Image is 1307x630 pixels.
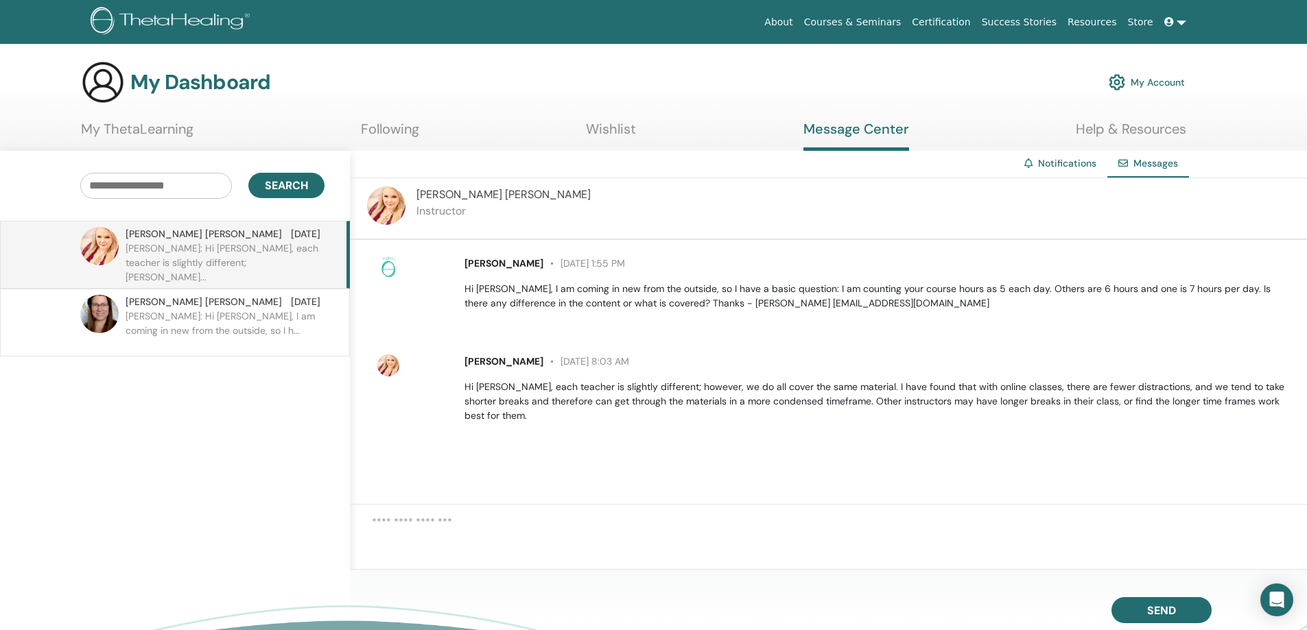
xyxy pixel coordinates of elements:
p: Hi [PERSON_NAME], each teacher is slightly different; however, we do all cover the same material.... [464,380,1291,423]
a: Store [1122,10,1159,35]
img: default.jpg [80,295,119,333]
span: [DATE] [291,227,320,241]
span: [PERSON_NAME] [PERSON_NAME] [416,187,591,202]
h3: My Dashboard [130,70,270,95]
span: [PERSON_NAME] [PERSON_NAME] [126,295,282,309]
p: Instructor [416,203,591,219]
span: [PERSON_NAME] [464,257,543,269]
a: Wishlist [586,121,636,147]
span: [DATE] 1:55 PM [543,257,625,269]
span: [DATE] 8:03 AM [543,355,629,367]
a: My ThetaLearning [81,121,193,147]
a: Success Stories [976,10,1062,35]
a: My Account [1109,67,1185,97]
img: default.jpg [80,227,119,265]
a: Notifications [1038,157,1096,169]
span: [PERSON_NAME] [PERSON_NAME] [126,227,282,241]
img: logo.png [91,7,255,38]
span: [PERSON_NAME] [464,355,543,367]
a: Resources [1062,10,1122,35]
span: [DATE] [291,295,320,309]
a: Certification [906,10,976,35]
img: cog.svg [1109,71,1125,94]
a: Courses & Seminars [799,10,907,35]
p: Hi [PERSON_NAME], I am coming in new from the outside, so I have a basic question: I am counting ... [464,282,1291,311]
img: default.jpg [377,354,399,376]
span: Send [1147,603,1176,618]
img: no-photo.png [377,256,399,278]
button: Send [1111,597,1212,623]
button: Search [248,173,325,198]
img: generic-user-icon.jpg [81,60,125,104]
span: Messages [1133,157,1178,169]
p: [PERSON_NAME]: Hi [PERSON_NAME], each teacher is slightly different; [PERSON_NAME]... [126,241,325,282]
a: Message Center [803,121,909,151]
p: [PERSON_NAME]: Hi [PERSON_NAME], I am coming in new from the outside, so I h... [126,309,325,350]
a: Following [361,121,419,147]
span: Search [265,178,308,193]
img: default.jpg [367,186,405,225]
div: Open Intercom Messenger [1260,583,1293,616]
a: Help & Resources [1076,121,1186,147]
a: About [759,10,798,35]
